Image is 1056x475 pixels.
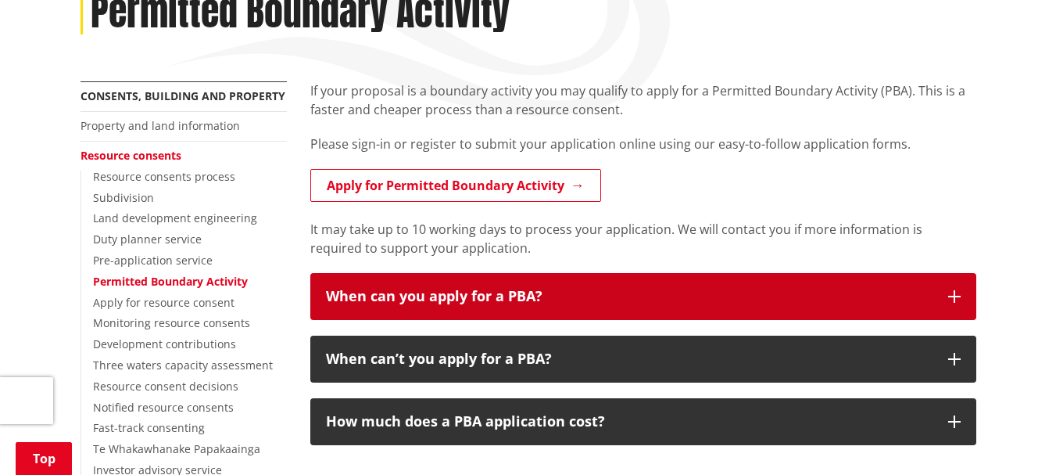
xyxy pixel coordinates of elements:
[93,190,154,205] a: Subdivision
[81,118,240,133] a: Property and land information
[16,442,72,475] a: Top
[81,88,285,103] a: Consents, building and property
[310,398,976,445] button: How much does a PBA application cost?
[93,232,202,246] a: Duty planner service
[310,336,976,383] button: When can’t you apply for a PBA?
[93,211,257,225] a: Land development engineering
[81,148,181,163] a: Resource consents
[326,351,933,367] div: When can’t you apply for a PBA?
[310,220,976,257] p: It may take up to 10 working days to process your application. We will contact you if more inform...
[93,336,236,351] a: Development contributions
[93,169,235,184] a: Resource consents process
[93,441,260,456] a: Te Whakawhanake Papakaainga
[310,81,976,119] p: If your proposal is a boundary activity you may qualify to apply for a Permitted Boundary Activit...
[984,409,1040,466] iframe: Messenger Launcher
[326,414,933,430] div: How much does a PBA application cost?
[326,289,933,304] div: When can you apply for a PBA?
[93,420,205,435] a: Fast-track consenting
[93,379,238,394] a: Resource consent decisions
[93,274,248,289] a: Permitted Boundary Activity
[310,169,601,202] a: Apply for Permitted Boundary Activity
[93,315,250,330] a: Monitoring resource consents
[310,135,976,153] p: Please sign-in or register to submit your application online using our easy-to-follow application...
[93,400,234,415] a: Notified resource consents
[93,253,213,268] a: Pre-application service
[93,358,273,372] a: Three waters capacity assessment
[310,273,976,320] button: When can you apply for a PBA?
[93,295,234,310] a: Apply for resource consent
